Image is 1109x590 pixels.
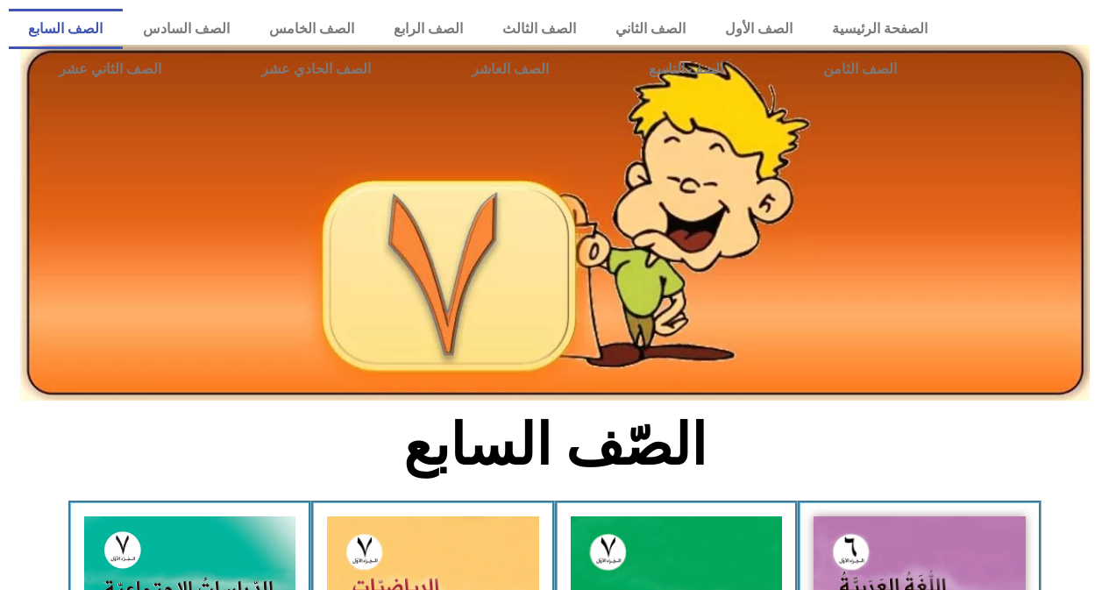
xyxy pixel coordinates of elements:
[773,49,947,89] a: الصف الثامن
[211,49,421,89] a: الصف الحادي عشر
[482,9,595,49] a: الصف الثالث
[9,49,211,89] a: الصف الثاني عشر
[249,9,373,49] a: الصف الخامس
[599,49,773,89] a: الصف التاسع
[812,9,947,49] a: الصفحة الرئيسية
[9,9,123,49] a: الصف السابع
[123,9,249,49] a: الصف السادس
[595,9,705,49] a: الصف الثاني
[705,9,812,49] a: الصف الأول
[373,9,482,49] a: الصف الرابع
[265,411,844,480] h2: الصّف السابع
[422,49,599,89] a: الصف العاشر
